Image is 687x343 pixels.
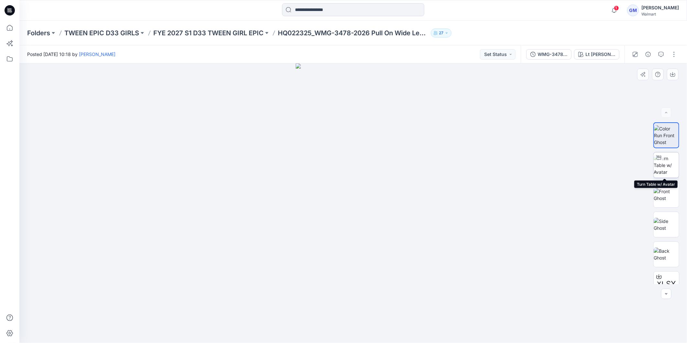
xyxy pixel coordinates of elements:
img: Side Ghost [654,218,679,231]
div: [PERSON_NAME] [641,4,679,12]
span: 1 [614,6,619,11]
div: WMG-3478-2026_Rev1_Pull On Wide Leg w Boxer n Side Stripe_Full Colorway [538,51,567,58]
div: Walmart [641,12,679,17]
img: Front Ghost [654,188,679,202]
img: eyJhbGciOiJIUzI1NiIsImtpZCI6IjAiLCJzbHQiOiJzZXMiLCJ0eXAiOiJKV1QifQ.eyJkYXRhIjp7InR5cGUiOiJzdG9yYW... [296,63,411,343]
button: WMG-3478-2026_Rev1_Pull On Wide Leg w Boxer n Side Stripe_Full Colorway [526,49,572,60]
a: [PERSON_NAME] [79,51,115,57]
button: Lt [PERSON_NAME] [574,49,619,60]
a: FYE 2027 S1 D33 TWEEN GIRL EPIC [153,28,264,38]
button: Details [643,49,653,60]
img: Back Ghost [654,248,679,261]
a: Folders [27,28,50,38]
a: TWEEN EPIC D33 GIRLS [64,28,139,38]
span: Posted [DATE] 10:18 by [27,51,115,58]
div: Lt [PERSON_NAME] [585,51,615,58]
img: Turn Table w/ Avatar [654,155,679,175]
button: 27 [431,28,452,38]
span: XLSX [657,278,676,290]
p: HQ022325_WMG-3478-2026 Pull On Wide Leg w Boxer n Side Stripe [278,28,428,38]
p: 27 [439,29,443,37]
div: GM [627,5,639,16]
img: Color Run Front Ghost [654,125,679,146]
